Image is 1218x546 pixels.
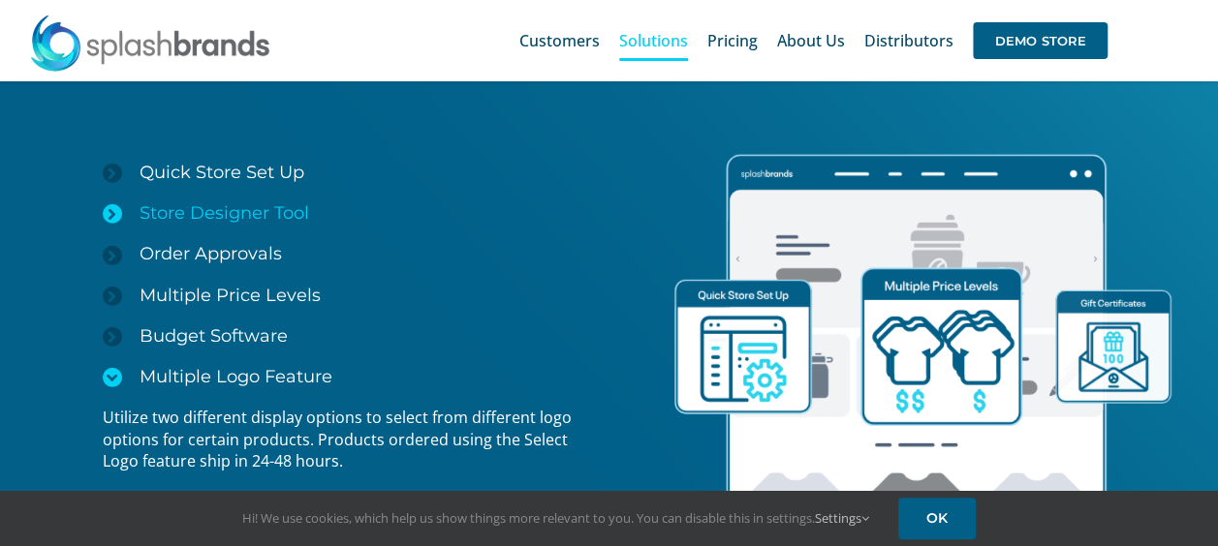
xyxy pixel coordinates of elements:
a: Budget Software [103,316,578,356]
a: Customers [519,10,600,72]
span: Multiple Price Levels [140,285,321,306]
span: Order Approvals [140,243,282,264]
span: Solutions [619,33,688,48]
span: Customers [519,33,600,48]
p: Utilize two different display options to select from different logo options for certain products.... [103,407,578,471]
nav: Main Menu Sticky [519,10,1108,72]
span: About Us [777,33,845,48]
a: Store Designer Tool [103,193,578,233]
a: Order Approvals [103,233,578,274]
a: OK [898,498,976,539]
span: Multiple Logo Feature [140,366,332,387]
a: Distributors [864,10,953,72]
a: Pricing [707,10,758,72]
a: Multiple Price Levels [103,275,578,316]
span: Quick Store Set Up [140,162,304,183]
img: SplashBrands.com Logo [29,14,271,72]
span: Distributors [864,33,953,48]
a: DEMO STORE [973,10,1108,72]
span: Store Designer Tool [140,202,309,224]
span: Pricing [707,33,758,48]
span: DEMO STORE [973,22,1108,59]
a: Quick Store Set Up [103,152,578,193]
a: Multiple Logo Feature [103,356,578,397]
span: Hi! We use cookies, which help us show things more relevant to you. You can disable this in setti... [242,509,869,527]
a: Settings [815,509,869,527]
span: Budget Software [140,325,288,347]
